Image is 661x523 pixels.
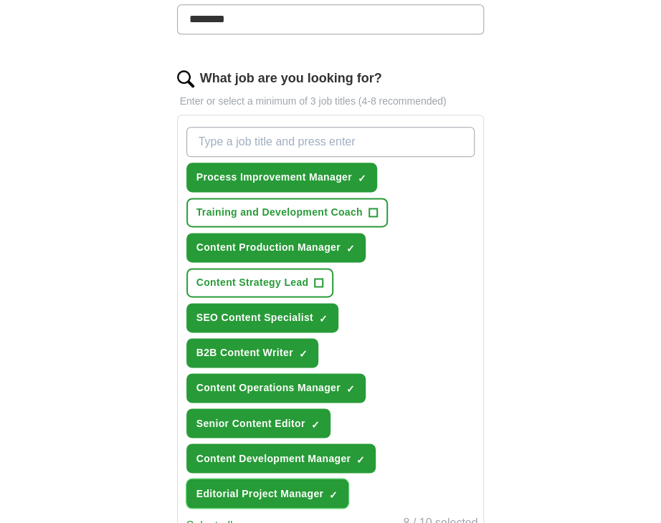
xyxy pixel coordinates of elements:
[177,94,485,109] p: Enter or select a minimum of 3 job titles (4-8 recommended)
[186,233,366,262] button: Content Production Manager✓
[299,348,308,360] span: ✓
[319,313,328,325] span: ✓
[186,443,376,473] button: Content Development Manager✓
[186,373,366,403] button: Content Operations Manager✓
[186,163,377,192] button: Process Improvement Manager✓
[177,70,194,87] img: search.png
[346,243,355,254] span: ✓
[196,310,313,325] span: SEO Content Specialist
[346,383,355,395] span: ✓
[186,338,318,368] button: B2B Content Writer✓
[196,205,363,220] span: Training and Development Coach
[196,345,293,360] span: B2B Content Writer
[196,416,305,431] span: Senior Content Editor
[329,489,338,500] span: ✓
[186,408,330,438] button: Senior Content Editor✓
[311,418,320,430] span: ✓
[196,380,341,395] span: Content Operations Manager
[358,173,366,184] span: ✓
[196,275,309,290] span: Content Strategy Lead
[356,454,365,465] span: ✓
[186,303,338,332] button: SEO Content Specialist✓
[196,170,352,185] span: Process Improvement Manager
[196,451,351,466] span: Content Development Manager
[186,268,334,297] button: Content Strategy Lead
[200,69,382,88] label: What job are you looking for?
[196,486,324,501] span: Editorial Project Manager
[186,198,388,227] button: Training and Development Coach
[186,479,349,508] button: Editorial Project Manager✓
[186,127,475,157] input: Type a job title and press enter
[196,240,341,255] span: Content Production Manager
